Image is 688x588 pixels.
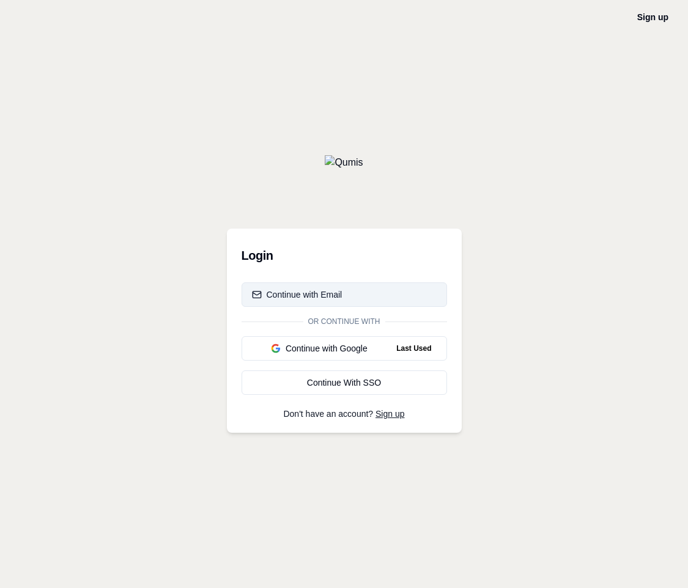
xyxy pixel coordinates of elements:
[252,377,437,389] div: Continue With SSO
[252,342,387,355] div: Continue with Google
[325,155,363,170] img: Qumis
[391,341,436,356] span: Last Used
[242,282,447,307] button: Continue with Email
[637,12,668,22] a: Sign up
[303,317,385,326] span: Or continue with
[242,336,447,361] button: Continue with GoogleLast Used
[375,409,404,419] a: Sign up
[252,288,342,301] div: Continue with Email
[242,410,447,418] p: Don't have an account?
[242,243,447,268] h3: Login
[242,370,447,395] a: Continue With SSO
